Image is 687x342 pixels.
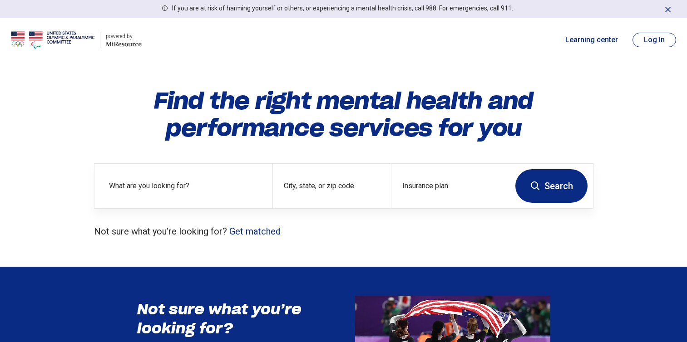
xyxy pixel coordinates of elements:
a: USOPCpowered by [11,29,142,51]
button: Log In [633,33,676,47]
label: What are you looking for? [109,181,262,191]
p: If you are at risk of harming yourself or others, or experiencing a mental health crisis, call 98... [172,4,513,13]
button: Dismiss [663,4,672,15]
div: powered by [106,32,142,40]
a: Get matched [229,226,281,237]
p: Not sure what you’re looking for? [94,225,593,238]
button: Search [515,169,588,203]
h3: Not sure what you’re looking for? [137,300,319,337]
img: USOPC [11,29,94,51]
a: Learning center [565,34,618,45]
h1: Find the right mental health and performance services for you [94,87,593,142]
